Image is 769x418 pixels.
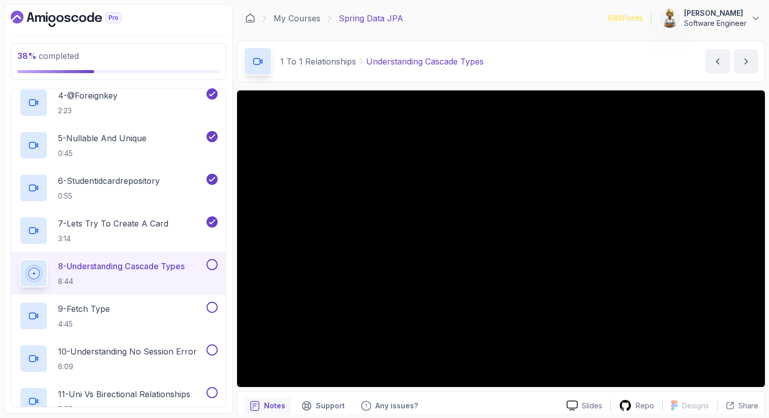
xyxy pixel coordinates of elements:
p: 9 - Fetch Type [58,303,110,315]
button: 6-Studentidcardrepository0:55 [19,174,218,202]
a: Dashboard [245,13,255,23]
button: Support button [295,398,351,414]
p: 4:45 [58,319,110,329]
span: 38 % [17,51,37,61]
p: 6 - Studentidcardrepository [58,175,160,187]
p: Share [738,401,758,411]
button: 9-Fetch Type4:45 [19,302,218,330]
p: 7 - Lets Try To Create A Card [58,217,168,230]
p: Any issues? [375,401,418,411]
p: 8:44 [58,276,185,286]
p: 4 - @Foreignkey [58,89,117,102]
span: completed [17,51,79,61]
p: [PERSON_NAME] [684,8,747,18]
button: user profile image[PERSON_NAME]Software Engineer [660,8,761,28]
a: Slides [558,400,610,411]
button: 4-@Foreignkey2:23 [19,88,218,117]
button: 11-Uni Vs Birectional Relationships7:57 [19,387,218,415]
p: Spring Data JPA [339,12,403,24]
p: 1 To 1 Relationships [280,55,356,68]
p: 0:55 [58,191,160,201]
img: user profile image [660,9,679,28]
a: My Courses [274,12,320,24]
button: 7-Lets Try To Create A Card3:14 [19,216,218,245]
p: Repo [636,401,654,411]
button: next content [734,49,758,74]
button: Share [717,401,758,411]
button: 8-Understanding Cascade Types8:44 [19,259,218,287]
p: 3:14 [58,234,168,244]
button: 5-Nullable And Unique0:45 [19,131,218,159]
p: Notes [264,401,285,411]
p: 0:45 [58,148,146,158]
p: 6:09 [58,362,197,372]
p: 10 - Understanding No Session Error [58,345,197,358]
button: previous content [705,49,730,74]
p: Software Engineer [684,18,747,28]
button: 10-Understanding No Session Error6:09 [19,344,218,373]
iframe: 8 - Understanding Cascade Types [237,90,765,387]
a: Repo [611,399,662,412]
button: notes button [244,398,291,414]
p: Designs [682,401,709,411]
p: 2:23 [58,106,117,116]
p: Understanding Cascade Types [366,55,484,68]
button: Feedback button [355,398,424,414]
a: Dashboard [11,11,145,27]
p: Support [316,401,345,411]
p: 11 - Uni Vs Birectional Relationships [58,388,190,400]
p: Slides [582,401,602,411]
p: 1586 Points [607,13,643,23]
p: 5 - Nullable And Unique [58,132,146,144]
p: 7:57 [58,404,190,414]
p: 8 - Understanding Cascade Types [58,260,185,272]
